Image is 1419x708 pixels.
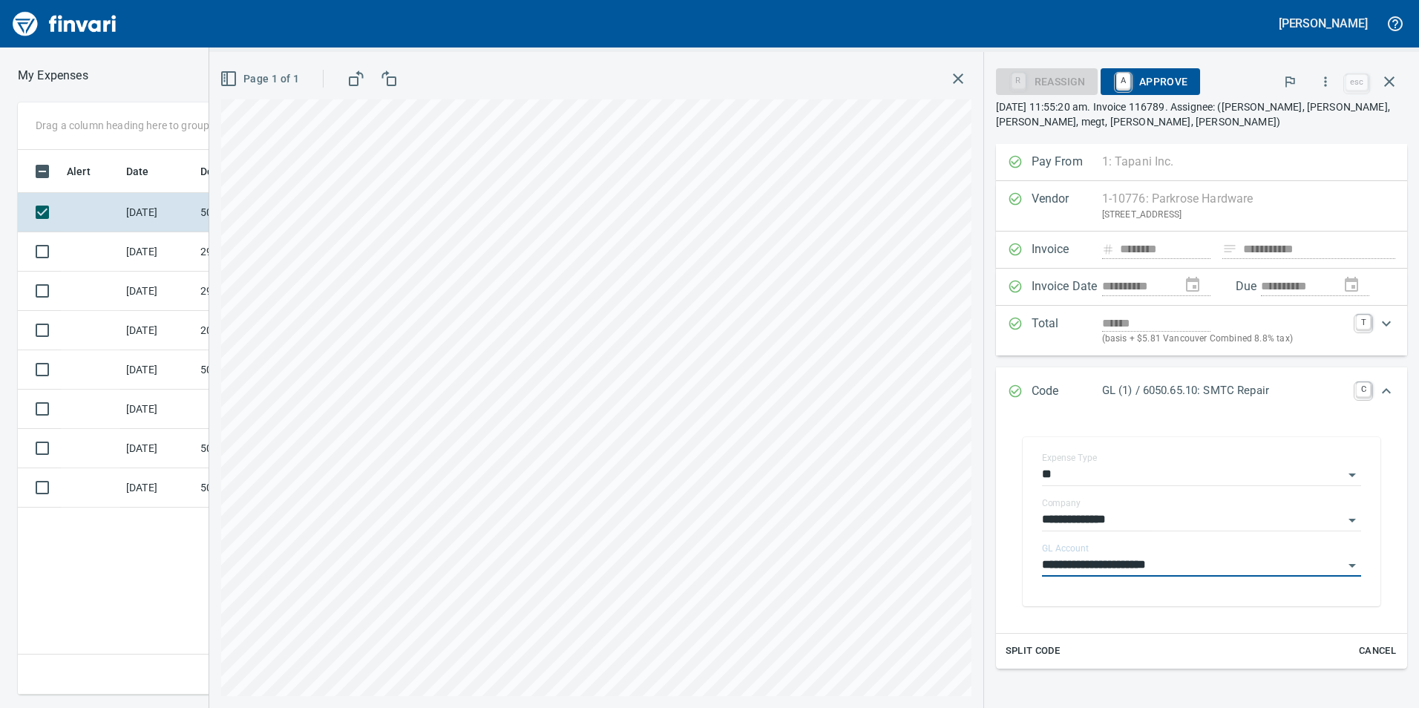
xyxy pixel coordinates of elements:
p: GL (1) / 6050.65.10: SMTC Repair [1102,382,1347,399]
button: Cancel [1354,640,1401,663]
td: 50.10030.65 [194,350,328,390]
span: Page 1 of 1 [223,70,299,88]
td: [DATE] [120,193,194,232]
span: Alert [67,163,110,180]
span: Description [200,163,256,180]
button: Page 1 of 1 [217,65,305,93]
img: Finvari [9,6,120,42]
label: Company [1042,499,1081,508]
div: Reassign [996,74,1098,87]
nav: breadcrumb [18,67,88,85]
td: 50.10006.65 [194,429,328,468]
span: Alert [67,163,91,180]
td: 29.10952.65 [194,232,328,272]
td: 50.10956.65 [194,193,328,232]
a: C [1356,382,1371,397]
td: [DATE] [120,350,194,390]
td: [DATE] [120,468,194,508]
p: (basis + $5.81 Vancouver Combined 8.8% tax) [1102,332,1347,347]
td: [DATE] [120,311,194,350]
div: Expand [996,367,1407,416]
td: 20.13188.65 [194,311,328,350]
td: [DATE] [120,390,194,429]
td: [DATE] [120,232,194,272]
td: 29.1008.65 [194,272,328,311]
a: esc [1346,74,1368,91]
td: 50.10733.65 [194,468,328,508]
button: Flag [1274,65,1306,98]
button: AApprove [1101,68,1200,95]
div: Expand [996,416,1407,669]
h5: [PERSON_NAME] [1279,16,1368,31]
span: Approve [1112,69,1188,94]
button: Open [1342,510,1363,531]
span: Description [200,163,275,180]
button: Split Code [1002,640,1064,663]
button: [PERSON_NAME] [1275,12,1372,35]
p: [DATE] 11:55:20 am. Invoice 116789. Assignee: ([PERSON_NAME], [PERSON_NAME], [PERSON_NAME], megt,... [996,99,1407,129]
span: Cancel [1357,643,1397,660]
p: Total [1032,315,1102,347]
label: GL Account [1042,544,1089,553]
a: T [1356,315,1371,330]
p: My Expenses [18,67,88,85]
p: Drag a column heading here to group the table [36,118,253,133]
div: Expand [996,306,1407,355]
a: A [1116,73,1130,89]
button: Open [1342,465,1363,485]
td: [DATE] [120,272,194,311]
button: More [1309,65,1342,98]
span: Date [126,163,149,180]
label: Expense Type [1042,453,1097,462]
p: Code [1032,382,1102,401]
span: Split Code [1006,643,1061,660]
td: [DATE] [120,429,194,468]
button: Open [1342,555,1363,576]
span: Date [126,163,168,180]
